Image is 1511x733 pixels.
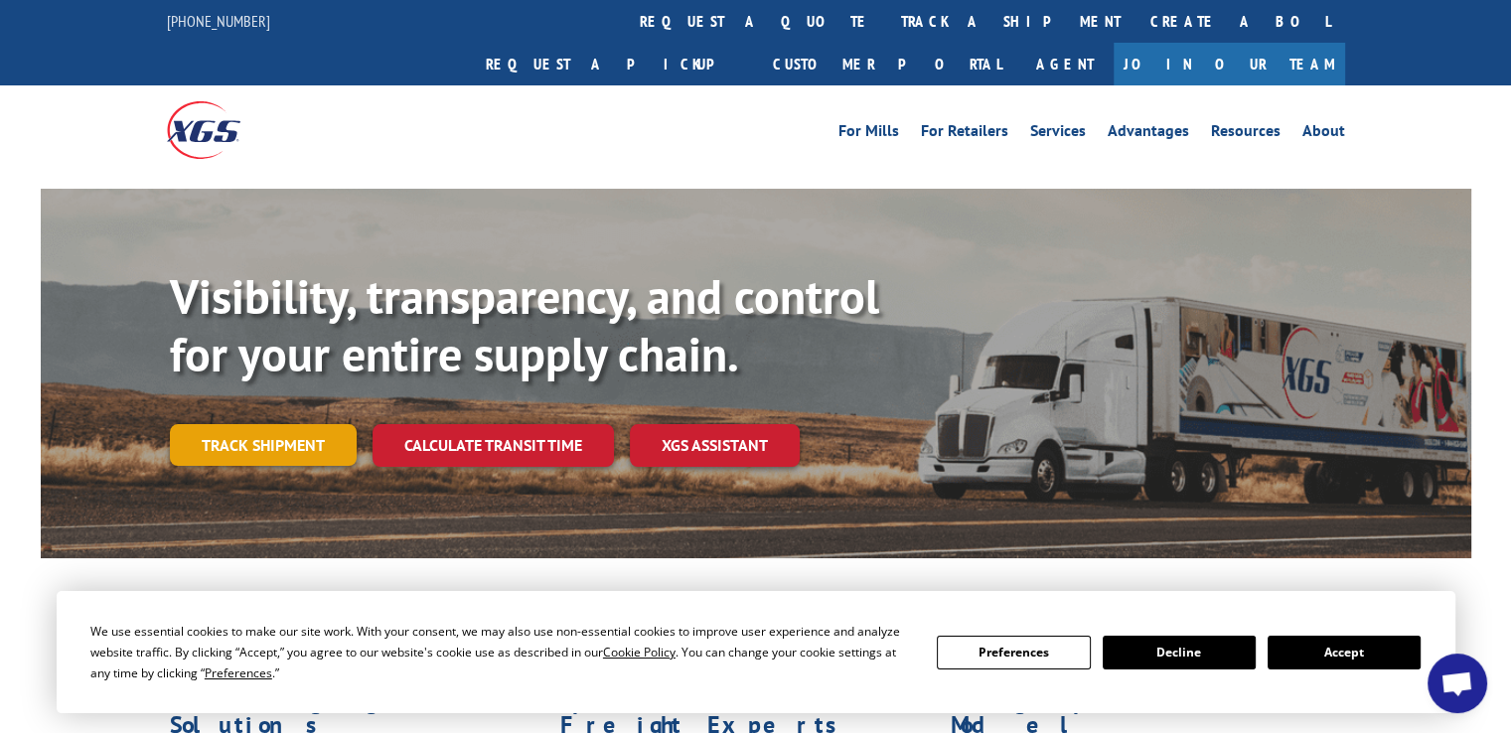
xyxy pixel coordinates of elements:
a: Customer Portal [758,43,1016,85]
b: Visibility, transparency, and control for your entire supply chain. [170,265,879,384]
div: Cookie Consent Prompt [57,591,1455,713]
button: Preferences [937,636,1090,669]
a: Calculate transit time [373,424,614,467]
a: Services [1030,123,1086,145]
div: Open chat [1428,654,1487,713]
a: Agent [1016,43,1114,85]
a: For Mills [838,123,899,145]
a: Join Our Team [1114,43,1345,85]
button: Accept [1268,636,1421,669]
a: For Retailers [921,123,1008,145]
a: About [1302,123,1345,145]
a: XGS ASSISTANT [630,424,800,467]
a: Track shipment [170,424,357,466]
a: Advantages [1108,123,1189,145]
a: Resources [1211,123,1281,145]
span: Cookie Policy [603,644,676,660]
a: Request a pickup [471,43,758,85]
button: Decline [1103,636,1256,669]
a: [PHONE_NUMBER] [167,11,270,31]
span: Preferences [205,664,272,681]
div: We use essential cookies to make our site work. With your consent, we may also use non-essential ... [90,621,913,683]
